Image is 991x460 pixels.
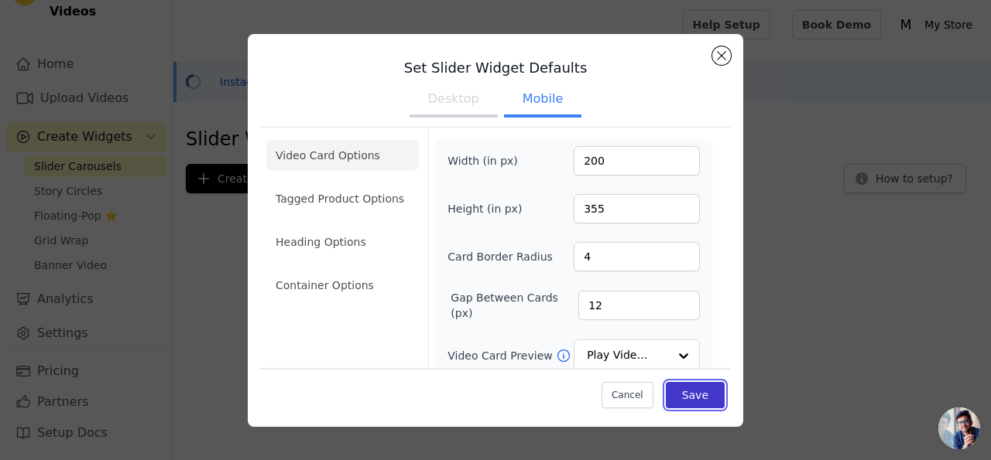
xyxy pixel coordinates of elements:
label: Height (in px) [447,201,532,216]
li: Container Options [266,270,419,301]
li: Tagged Product Options [266,183,419,214]
button: Cancel [602,382,653,408]
h3: Set Slider Widget Defaults [260,59,731,77]
button: Close modal [712,46,731,65]
button: Mobile [504,83,581,118]
label: Video Card Preview [447,348,555,363]
label: Width (in px) [447,153,532,169]
li: Video Card Options [266,140,419,171]
li: Heading Options [266,227,419,257]
label: Card Border Radius [447,249,553,264]
label: Gap Between Cards (px) [451,290,578,321]
button: Save [666,382,725,408]
button: Desktop [410,83,498,118]
a: Open chat [938,407,980,449]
